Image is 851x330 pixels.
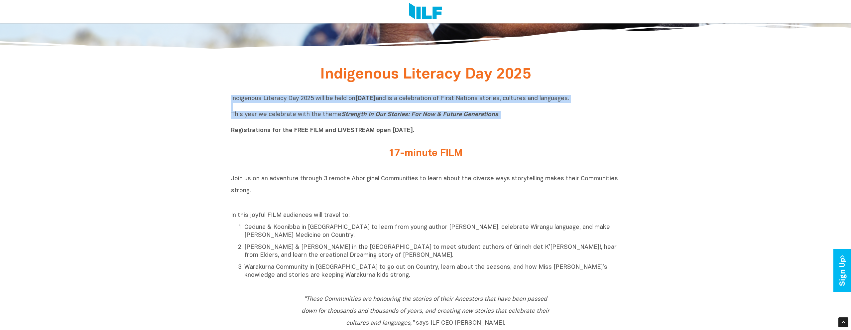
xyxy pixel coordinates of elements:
[355,96,376,101] b: [DATE]
[320,68,531,82] span: Indigenous Literacy Day 2025
[302,296,549,326] i: “These Communities are honouring the stories of their Ancestors that have been passed down for th...
[301,148,550,159] h2: 17-minute FILM
[231,212,620,220] p: In this joyful FILM audiences will travel to:
[409,3,442,21] img: Logo
[231,176,618,194] span: Join us on an adventure through 3 remote Aboriginal Communities to learn about the diverse ways s...
[231,95,620,135] p: Indigenous Literacy Day 2025 will be held on and is a celebration of First Nations stories, cultu...
[244,224,620,240] p: Ceduna & Koonibba in [GEOGRAPHIC_DATA] to learn from young author [PERSON_NAME], celebrate Wirang...
[231,128,415,133] b: Registrations for the FREE FILM and LIVESTREAM open [DATE].
[838,317,848,327] div: Scroll Back to Top
[302,296,549,326] span: says ILF CEO [PERSON_NAME].
[341,112,498,117] i: Strength In Our Stories: For Now & Future Generations
[244,263,620,279] p: Warakurna Community in [GEOGRAPHIC_DATA] to go out on Country, learn about the seasons, and how M...
[244,244,620,259] p: [PERSON_NAME] & [PERSON_NAME] in the [GEOGRAPHIC_DATA] to meet student authors of Grinch det K’[P...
